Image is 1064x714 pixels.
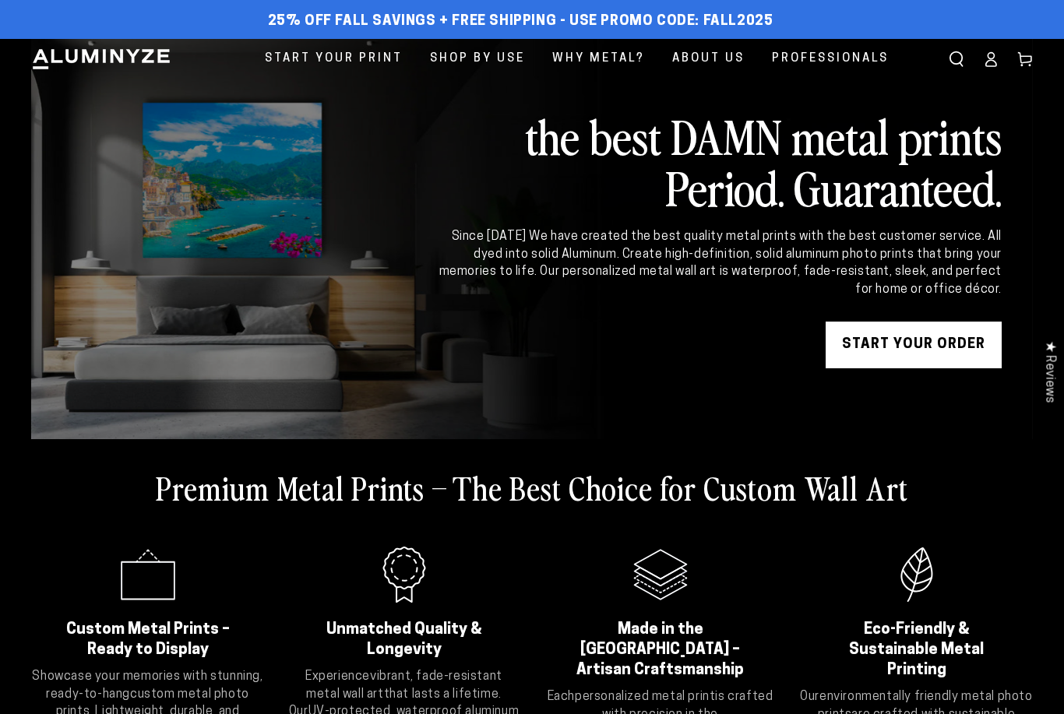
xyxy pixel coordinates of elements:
h2: Premium Metal Prints – The Best Choice for Custom Wall Art [156,467,908,508]
summary: Search our site [939,42,974,76]
a: About Us [661,39,756,79]
a: Start Your Print [253,39,414,79]
div: Click to open Judge.me floating reviews tab [1034,329,1064,415]
a: START YOUR Order [826,322,1002,368]
a: Why Metal? [541,39,657,79]
span: 25% off FALL Savings + Free Shipping - Use Promo Code: FALL2025 [268,13,773,30]
span: Shop By Use [430,48,525,69]
a: Shop By Use [418,39,537,79]
span: About Us [672,48,745,69]
h2: Unmatched Quality & Longevity [307,620,501,660]
strong: personalized metal print [575,691,715,703]
span: Professionals [772,48,889,69]
span: Start Your Print [265,48,403,69]
a: Professionals [760,39,900,79]
h2: Custom Metal Prints – Ready to Display [51,620,245,660]
h2: Eco-Friendly & Sustainable Metal Printing [819,620,1013,681]
span: Why Metal? [552,48,645,69]
h2: Made in the [GEOGRAPHIC_DATA] – Artisan Craftsmanship [563,620,757,681]
div: Since [DATE] We have created the best quality metal prints with the best customer service. All dy... [436,228,1002,298]
h2: the best DAMN metal prints Period. Guaranteed. [436,110,1002,213]
strong: vibrant, fade-resistant metal wall art [306,670,502,700]
img: Aluminyze [31,47,171,71]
